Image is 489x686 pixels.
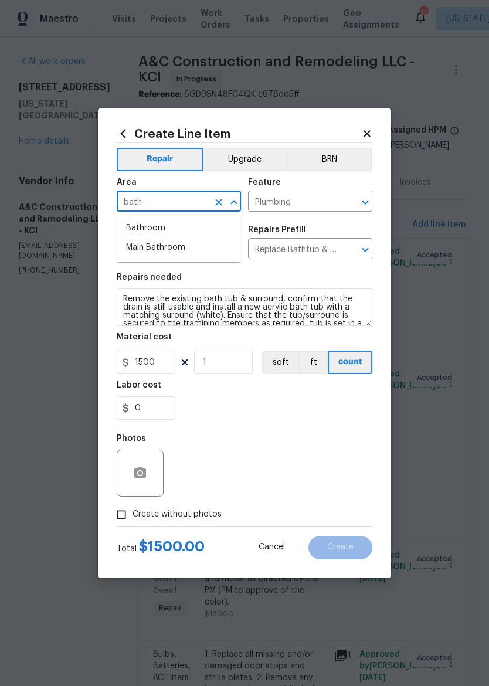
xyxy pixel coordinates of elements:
h5: Photos [117,434,146,443]
button: Upgrade [203,148,287,171]
button: Repair [117,148,203,171]
li: Bathroom [117,219,241,238]
button: Open [357,194,373,210]
button: Open [357,242,373,258]
h5: Repairs needed [117,273,182,281]
h5: Labor cost [117,381,161,389]
button: Cancel [240,536,304,559]
h5: Material cost [117,333,172,341]
h2: Create Line Item [117,127,362,140]
h5: Feature [248,178,281,186]
div: Total [117,541,205,555]
button: Close [226,194,242,210]
button: Create [308,536,372,559]
button: count [328,351,372,374]
button: BRN [286,148,372,171]
span: $ 1500.00 [139,539,205,553]
button: Clear [210,194,227,210]
li: Main Bathroom [117,238,241,257]
span: Create [327,543,354,552]
button: ft [298,351,328,374]
h5: Area [117,178,137,186]
h5: Repairs Prefill [248,226,306,234]
textarea: Remove the existing bath tub & surround, confirm that the drain is still usable and install a new... [117,288,372,326]
span: Cancel [259,543,285,552]
span: Create without photos [133,508,222,521]
button: sqft [262,351,298,374]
